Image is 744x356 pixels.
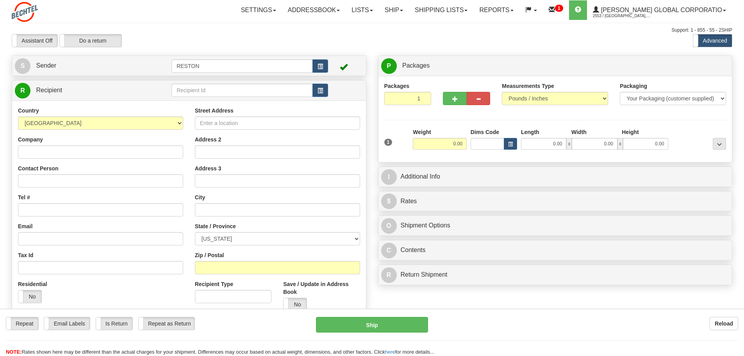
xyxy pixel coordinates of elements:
label: Is Return [96,317,132,330]
span: x [617,138,623,150]
a: Reports [473,0,519,20]
label: State / Province [195,222,236,230]
a: [PERSON_NAME] Global Corporatio 2553 / [GEOGRAPHIC_DATA], [PERSON_NAME] [587,0,732,20]
span: [PERSON_NAME] Global Corporatio [599,7,722,13]
span: 1 [384,139,393,146]
span: R [15,83,30,98]
label: Zip / Postal [195,251,224,259]
span: O [381,218,397,234]
button: Ship [316,317,428,333]
label: Height [622,128,639,136]
button: Reload [710,317,738,330]
span: 2553 / [GEOGRAPHIC_DATA], [PERSON_NAME] [593,12,651,20]
span: NOTE: [6,349,21,355]
a: OShipment Options [381,218,730,234]
a: Settings [235,0,282,20]
a: P Packages [381,58,730,74]
a: Lists [346,0,378,20]
span: Packages [402,62,430,69]
iframe: chat widget [726,138,743,218]
a: IAdditional Info [381,169,730,185]
label: Length [521,128,539,136]
label: No [18,290,41,303]
label: Residential [18,280,47,288]
label: Address 3 [195,165,221,172]
a: Shipping lists [409,0,473,20]
div: Support: 1 - 855 - 55 - 2SHIP [12,27,732,34]
b: Reload [715,320,733,327]
label: Weight [413,128,431,136]
label: Address 2 [195,136,221,143]
sup: 1 [555,5,563,12]
a: Addressbook [282,0,346,20]
a: 1 [543,0,569,20]
label: Recipient Type [195,280,234,288]
label: Packages [384,82,410,90]
img: logo2553.jpg [12,2,38,22]
a: RReturn Shipment [381,267,730,283]
a: S Sender [15,58,171,74]
label: Measurements Type [502,82,554,90]
a: CContents [381,242,730,258]
label: Country [18,107,39,114]
label: Packaging [620,82,647,90]
label: Street Address [195,107,234,114]
label: Dims Code [471,128,499,136]
label: Assistant Off [12,34,57,47]
a: $Rates [381,193,730,209]
label: Advanced [693,34,732,47]
label: Email Labels [44,317,90,330]
span: C [381,243,397,258]
label: Tel # [18,193,30,201]
span: Sender [36,62,56,69]
label: No [284,298,307,311]
a: here [385,349,395,355]
input: Enter a location [195,116,360,130]
span: $ [381,193,397,209]
input: Sender Id [171,59,313,73]
label: Repeat [6,317,38,330]
span: Recipient [36,87,62,93]
input: Recipient Id [171,84,313,97]
span: I [381,169,397,185]
label: Company [18,136,43,143]
label: Width [571,128,587,136]
span: S [15,58,30,74]
div: ... [713,138,726,150]
label: Do a return [60,34,121,47]
label: City [195,193,205,201]
label: Save / Update in Address Book [283,280,360,296]
span: x [566,138,572,150]
label: Repeat as Return [139,317,194,330]
label: Contact Person [18,165,58,172]
span: R [381,267,397,283]
label: Tax Id [18,251,33,259]
span: P [381,58,397,74]
a: Ship [379,0,409,20]
label: Email [18,222,32,230]
a: R Recipient [15,82,154,98]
